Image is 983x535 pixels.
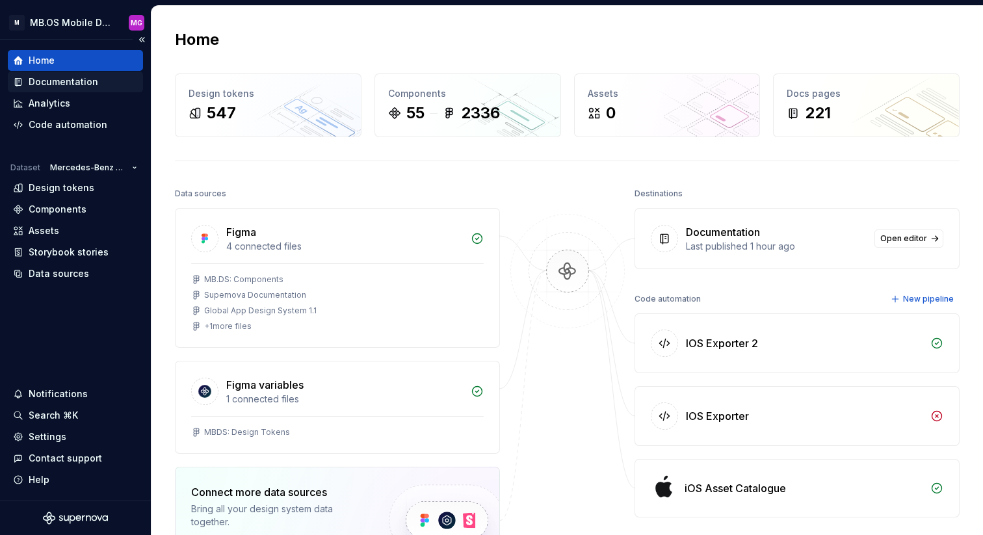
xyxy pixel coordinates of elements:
[388,87,547,100] div: Components
[204,427,290,437] div: MBDS: Design Tokens
[29,203,86,216] div: Components
[461,103,500,124] div: 2336
[8,93,143,114] a: Analytics
[635,290,701,308] div: Code automation
[8,72,143,92] a: Documentation
[43,512,108,525] svg: Supernova Logo
[29,118,107,131] div: Code automation
[8,220,143,241] a: Assets
[8,177,143,198] a: Design tokens
[686,240,867,253] div: Last published 1 hour ago
[29,267,89,280] div: Data sources
[805,103,831,124] div: 221
[226,240,463,253] div: 4 connected files
[189,87,348,100] div: Design tokens
[880,233,927,244] span: Open editor
[207,103,236,124] div: 547
[29,409,78,422] div: Search ⌘K
[29,246,109,259] div: Storybook stories
[29,224,59,237] div: Assets
[787,87,946,100] div: Docs pages
[29,97,70,110] div: Analytics
[29,473,49,486] div: Help
[30,16,113,29] div: MB.OS Mobile Design System
[226,393,463,406] div: 1 connected files
[226,377,304,393] div: Figma variables
[686,335,758,351] div: IOS Exporter 2
[903,294,954,304] span: New pipeline
[588,87,747,100] div: Assets
[44,159,143,177] button: Mercedes-Benz 2.0
[8,114,143,135] a: Code automation
[29,75,98,88] div: Documentation
[773,73,960,137] a: Docs pages221
[191,484,367,500] div: Connect more data sources
[175,29,219,50] h2: Home
[175,361,500,454] a: Figma variables1 connected filesMBDS: Design Tokens
[8,263,143,284] a: Data sources
[874,229,943,248] a: Open editor
[8,50,143,71] a: Home
[175,185,226,203] div: Data sources
[635,185,683,203] div: Destinations
[8,469,143,490] button: Help
[685,480,786,496] div: iOS Asset Catalogue
[204,306,317,316] div: Global App Design System 1.1
[133,31,151,49] button: Collapse sidebar
[374,73,561,137] a: Components552336
[204,274,283,285] div: MB.DS: Components
[29,181,94,194] div: Design tokens
[175,208,500,348] a: Figma4 connected filesMB.DS: ComponentsSupernova DocumentationGlobal App Design System 1.1+1more ...
[574,73,761,137] a: Assets0
[8,405,143,426] button: Search ⌘K
[8,426,143,447] a: Settings
[29,387,88,400] div: Notifications
[8,448,143,469] button: Contact support
[191,502,367,528] div: Bring all your design system data together.
[29,430,66,443] div: Settings
[686,224,760,240] div: Documentation
[406,103,425,124] div: 55
[8,242,143,263] a: Storybook stories
[686,408,749,424] div: IOS Exporter
[606,103,616,124] div: 0
[131,18,142,28] div: MG
[204,321,252,332] div: + 1 more files
[8,384,143,404] button: Notifications
[3,8,148,36] button: MMB.OS Mobile Design SystemMG
[226,224,256,240] div: Figma
[29,452,102,465] div: Contact support
[204,290,306,300] div: Supernova Documentation
[50,163,127,173] span: Mercedes-Benz 2.0
[9,15,25,31] div: M
[29,54,55,67] div: Home
[175,73,361,137] a: Design tokens547
[887,290,960,308] button: New pipeline
[8,199,143,220] a: Components
[10,163,40,173] div: Dataset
